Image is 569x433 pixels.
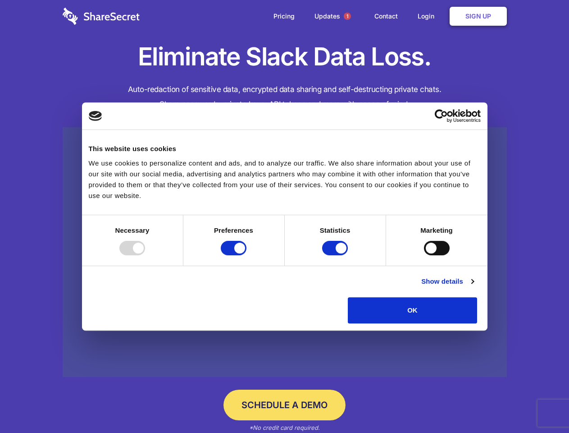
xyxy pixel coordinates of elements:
div: This website uses cookies [89,143,481,154]
span: 1 [344,13,351,20]
a: Sign Up [450,7,507,26]
strong: Preferences [214,226,253,234]
strong: Statistics [320,226,351,234]
img: logo [89,111,102,121]
a: Pricing [264,2,304,30]
h4: Auto-redaction of sensitive data, encrypted data sharing and self-destructing private chats. Shar... [63,82,507,112]
em: *No credit card required. [249,424,320,431]
a: Contact [365,2,407,30]
a: Show details [421,276,473,287]
div: We use cookies to personalize content and ads, and to analyze our traffic. We also share informat... [89,158,481,201]
a: Usercentrics Cookiebot - opens in a new window [402,109,481,123]
a: Wistia video thumbnail [63,127,507,378]
a: Login [409,2,448,30]
a: Schedule a Demo [223,390,346,420]
strong: Marketing [420,226,453,234]
h1: Eliminate Slack Data Loss. [63,41,507,73]
img: logo-wordmark-white-trans-d4663122ce5f474addd5e946df7df03e33cb6a1c49d2221995e7729f52c070b2.svg [63,8,140,25]
button: OK [348,297,477,323]
strong: Necessary [115,226,150,234]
